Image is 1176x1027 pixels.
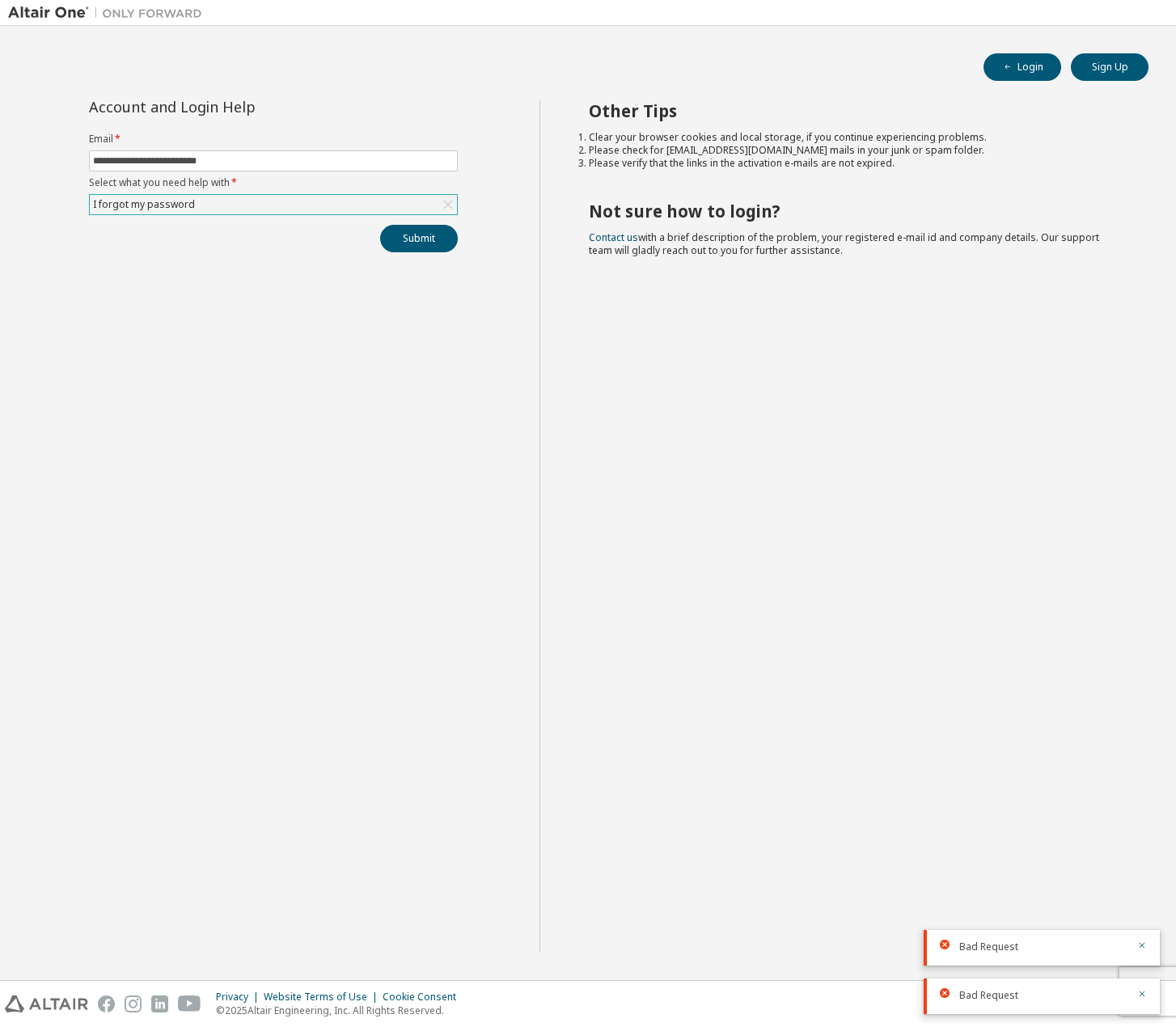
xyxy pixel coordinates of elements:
[589,201,1120,222] h2: Not sure how to login?
[151,995,168,1012] img: linkedin.svg
[959,989,1018,1002] span: Bad Request
[589,230,1099,257] span: with a brief description of the problem, your registered e-mail id and company details. Our suppo...
[380,225,458,252] button: Submit
[216,991,264,1004] div: Privacy
[383,991,466,1004] div: Cookie Consent
[589,100,1120,121] h2: Other Tips
[959,940,1018,953] span: Bad Request
[89,176,458,189] label: Select what you need help with
[125,995,142,1012] img: instagram.svg
[8,5,210,21] img: Altair One
[589,131,1120,144] li: Clear your browser cookies and local storage, if you continue experiencing problems.
[216,1004,466,1017] p: © 2025 Altair Engineering, Inc. All Rights Reserved.
[264,991,383,1004] div: Website Terms of Use
[89,133,458,146] label: Email
[89,100,384,113] div: Account and Login Help
[589,144,1120,157] li: Please check for [EMAIL_ADDRESS][DOMAIN_NAME] mails in your junk or spam folder.
[5,995,88,1012] img: altair_logo.svg
[589,157,1120,170] li: Please verify that the links in the activation e-mails are not expired.
[984,53,1061,81] button: Login
[178,995,201,1012] img: youtube.svg
[98,995,115,1012] img: facebook.svg
[91,196,197,213] div: I forgot my password
[90,195,457,214] div: I forgot my password
[1071,53,1149,81] button: Sign Up
[589,230,638,244] a: Contact us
